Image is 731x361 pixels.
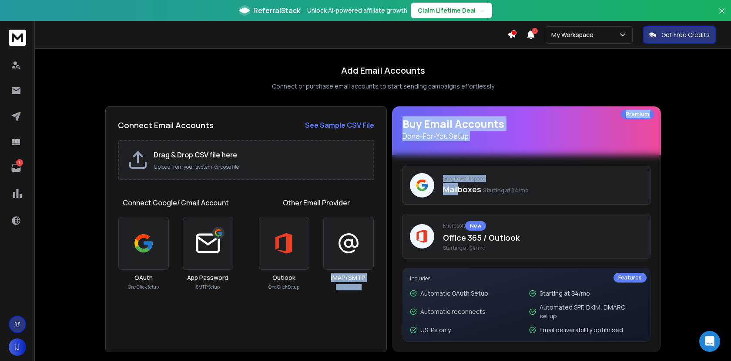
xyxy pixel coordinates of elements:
[402,131,651,141] p: Done-For-You Setup
[154,150,365,160] h2: Drag & Drop CSV file here
[272,82,494,91] p: Connect or purchase email accounts to start sending campaigns effortlessly
[307,6,407,15] p: Unlock AI-powered affiliate growth
[443,232,643,244] p: Office 365 / Outlook
[621,109,654,119] div: Premium
[305,120,374,130] a: See Sample CSV File
[253,5,300,16] span: ReferralStack
[443,245,643,252] span: Starting at $4/mo
[16,159,23,166] p: 1
[154,163,365,170] p: Upload from your system, choose file
[420,289,488,298] p: Automatic OAuth Setup
[532,28,538,34] span: 1
[465,221,486,231] div: New
[410,275,643,282] p: Includes
[118,119,214,131] h2: Connect Email Accounts
[614,273,647,283] div: Features
[540,289,590,298] p: Starting at $4/mo
[123,198,229,208] h1: Connect Google/ Gmail Account
[187,273,228,282] h3: App Password
[699,331,720,352] div: Open Intercom Messenger
[196,284,220,290] p: SMTP Setup
[420,307,486,316] p: Automatic reconnects
[268,284,299,290] p: One Click Setup
[643,26,716,44] button: Get Free Credits
[411,3,492,18] button: Claim Lifetime Deal→
[134,273,153,282] h3: OAuth
[9,338,26,356] button: IJ
[551,31,597,39] p: My Workspace
[479,6,485,15] span: →
[661,31,710,39] p: Get Free Credits
[402,117,651,141] h1: Buy Email Accounts
[443,183,643,195] p: Mailboxes
[128,284,159,290] p: One Click Setup
[331,273,365,282] h3: IMAP/SMTP
[283,198,350,208] h1: Other Email Provider
[420,326,451,334] p: US IPs only
[443,221,643,231] p: Microsoft
[272,273,295,282] h3: Outlook
[483,187,529,194] span: Starting at $4/mo
[341,65,425,77] h1: Add Email Accounts
[443,175,643,182] p: Google Workspace
[540,303,643,320] p: Automated SPF, DKIM, DMARC setup
[336,284,361,290] p: Any Provider
[540,326,623,334] p: Email deliverability optimised
[716,5,728,26] button: Close banner
[7,159,25,177] a: 1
